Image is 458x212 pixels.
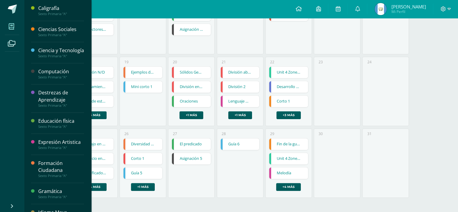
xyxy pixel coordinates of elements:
div: Trabajo en equipo | Tarea [75,138,114,150]
span: [PERSON_NAME] [391,4,426,10]
img: 85a5fd15b2e059b2218af4f1eff88d94.png [375,3,387,15]
a: +4 más [276,183,301,191]
a: Desarrollo Sostenible [269,81,308,93]
div: Sexto Primaria "A" [38,33,84,37]
div: Fin de la guerra fría | Tarea [269,138,308,150]
div: Sexto Primaria "A" [38,195,84,199]
div: Sexto Primaria "A" [38,54,84,58]
a: Unit 4 Zone Activity 4 [269,153,308,164]
a: +5 más [82,111,107,119]
div: Lenguaje musical | Tarea [220,95,260,107]
div: Modificadores del sujeto | Tarea [75,167,114,179]
div: Formación Ciudadana [38,160,84,174]
a: CaligrafíaSexto Primaria "A" [38,5,84,16]
div: Pensamiento creativo | Tarea [75,81,114,93]
span: Mi Perfil [391,9,426,14]
a: Modificadores del sujeto [75,167,114,179]
div: Diversidad cultural | Tarea [123,138,163,150]
div: 27 [173,131,177,136]
a: +1 más [228,111,252,119]
div: Sexto Primaria "A" [38,103,84,108]
a: Expresión ArtisticaSexto Primaria "A" [38,139,84,150]
div: Ciencia y Tecnología [38,47,84,54]
div: 20 [173,59,177,65]
a: Asignación 2 - Piensa como un programador [172,24,211,35]
a: +1 más [131,183,155,191]
div: 29 [270,131,274,136]
a: Ejemplos de la Golabalización [123,67,162,78]
a: Sólidos Geométricos [172,67,211,78]
div: Ejercicio en clase | Tarea [75,153,114,165]
div: Mini corto 1 | Tarea [123,81,163,93]
a: Mini corto 1 [123,81,162,93]
div: Asignación 5 | Tarea [172,153,211,165]
div: 28 [222,131,226,136]
a: Asignación 5 [172,153,211,164]
div: Melodía | Tarea [269,167,308,179]
div: Sexto Primaria "A" [38,125,84,129]
a: Corto 1 [123,153,162,164]
div: Sexto Primaria "A" [38,75,84,79]
a: División 2 [221,81,260,93]
div: Guía 5 | Tarea [123,167,163,179]
div: Guía 6 | Tarea [220,138,260,150]
a: Diversidad cultural [123,138,162,150]
div: 23 [319,59,323,65]
div: Sexto Primaria "A" [38,12,84,16]
a: Pensamiento creativo [75,81,114,93]
div: Educación física [38,118,84,125]
a: Unit 4 Zone Activity 3 [269,67,308,78]
a: Destrezas de AprendizajeSexto Primaria "A" [38,89,84,107]
div: División 2 | Tarea [220,81,260,93]
div: Unit 4 Zone Activity 3 | Tarea [269,66,308,78]
a: +1 más [179,111,203,119]
a: +4 más [82,183,107,191]
a: Ejercicio en clase [75,153,114,164]
div: 24 [367,59,371,65]
div: 21 [222,59,226,65]
div: Ejemplos de la Golabalización | Tarea [123,66,163,78]
div: Ciencias Sociales [38,26,84,33]
a: Educación físicaSexto Primaria "A" [38,118,84,129]
div: 31 [367,131,371,136]
div: El predicado | Tarea [172,138,211,150]
div: División entre números con decimales | Tarea [172,81,211,93]
a: Ciencias SocialesSexto Primaria "A" [38,26,84,37]
div: División abreviada | Tarea [220,66,260,78]
div: Corto 1 | Tarea [123,153,163,165]
a: +3 más [276,111,301,119]
div: Corto 1 | Tarea [269,95,308,107]
a: Lenguaje musical [221,96,260,107]
div: Guía de estudio | Tarea [75,95,114,107]
a: Guía de estudio [75,96,114,107]
a: Melodía [269,167,308,179]
div: Gramática [38,188,84,195]
a: Trabajo en equipo [75,138,114,150]
div: 26 [124,131,129,136]
a: Guía 5 [123,167,162,179]
a: División N/D [75,67,114,78]
a: Ciencia y TecnologíaSexto Primaria "A" [38,47,84,58]
a: El predicado [172,138,211,150]
div: Caligrafía [38,5,84,12]
div: Expresión Artistica [38,139,84,146]
div: 30 [319,131,323,136]
div: 19 [124,59,129,65]
a: División entre números con decimales [172,81,211,93]
div: Sólidos Geométricos | Tarea [172,66,211,78]
div: Oraciones | Tarea [172,95,211,107]
div: Computación [38,68,84,75]
div: 22 [270,59,274,65]
a: Guía 6 [221,138,260,150]
a: ComputaciónSexto Primaria "A" [38,68,84,79]
div: Asignación 2 - Piensa como un programador | Tarea [172,24,211,36]
a: GramáticaSexto Primaria "A" [38,188,84,199]
div: Conectores discursivos | Tarea [75,24,114,36]
a: División abreviada [221,67,260,78]
div: Sexto Primaria "A" [38,146,84,150]
a: Oraciones [172,96,211,107]
a: Corto 1 [269,96,308,107]
div: Desarrollo Sostenible | Tarea [269,81,308,93]
div: Sexto Primaria "A" [38,174,84,178]
a: Fin de la guerra fría [269,138,308,150]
